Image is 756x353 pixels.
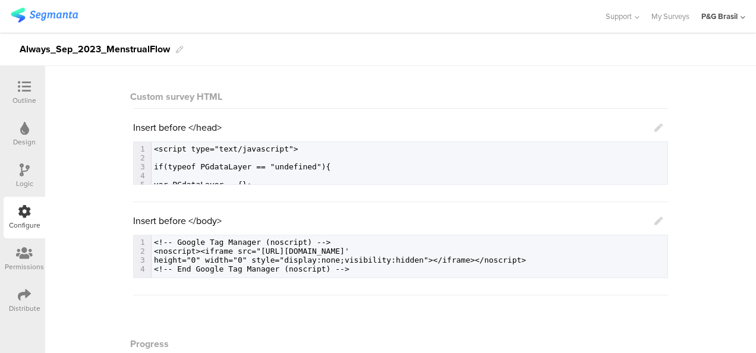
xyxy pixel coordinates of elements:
[154,238,331,247] span: <!-- Google Tag Manager (noscript) -->
[154,180,251,189] span: var PGdataLayer = {};
[133,90,668,103] div: Custom survey HTML
[154,162,331,171] span: if(typeof PGdataLayer == "undefined"){
[12,95,36,106] div: Outline
[134,144,150,153] div: 1
[154,247,349,256] span: <noscript><iframe src="[URL][DOMAIN_NAME]'
[134,264,150,273] div: 4
[13,137,36,147] div: Design
[16,178,33,189] div: Logic
[9,303,40,314] div: Distribute
[5,261,44,272] div: Permissions
[154,264,349,273] span: <!-- End Google Tag Manager (noscript) -->
[154,256,526,264] span: height="0" width="0" style="display:none;visibility:hidden"></iframe></noscript>
[11,8,78,23] img: segmanta logo
[134,180,150,189] div: 5
[9,220,40,231] div: Configure
[154,144,298,153] span: <script type="text/javascript">
[134,171,150,180] div: 4
[134,153,150,162] div: 2
[134,238,150,247] div: 1
[134,247,150,256] div: 2
[20,40,170,59] div: Always_Sep_2023_MenstrualFlow
[606,11,632,22] span: Support
[134,256,150,264] div: 3
[133,121,222,134] span: Insert before </head>
[133,214,222,228] span: Insert before </body>
[701,11,738,22] div: P&G Brasil
[134,162,150,171] div: 3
